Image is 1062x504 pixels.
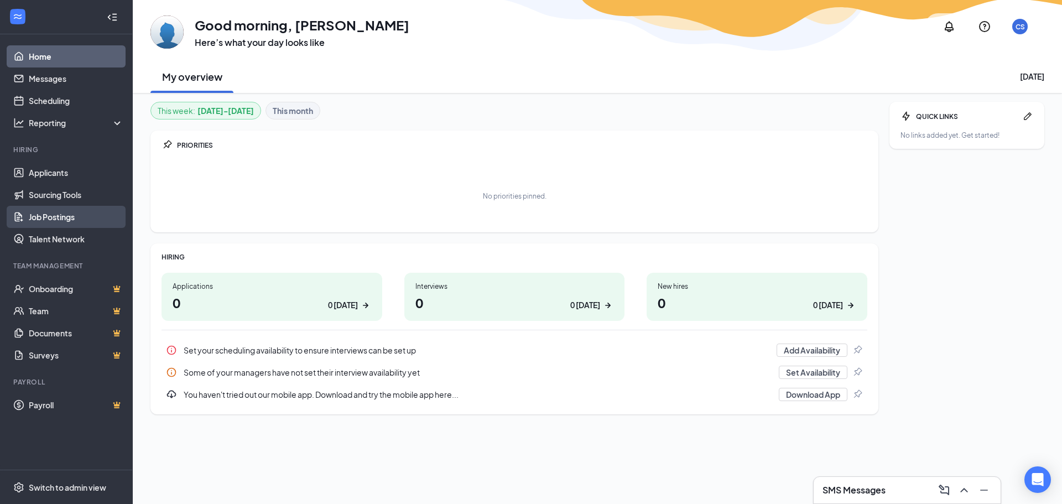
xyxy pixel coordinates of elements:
div: Interviews [415,282,614,291]
div: Reporting [29,117,124,128]
a: New hires00 [DATE]ArrowRight [647,273,867,321]
div: [DATE] [1020,71,1044,82]
div: 0 [DATE] [328,299,358,311]
svg: WorkstreamLogo [12,11,23,22]
h1: 0 [658,293,856,312]
svg: Info [166,367,177,378]
a: TeamCrown [29,300,123,322]
div: Hiring [13,145,121,154]
div: You haven't tried out our mobile app. Download and try the mobile app here... [184,389,772,400]
button: Minimize [974,481,992,499]
div: New hires [658,282,856,291]
a: DownloadYou haven't tried out our mobile app. Download and try the mobile app here...Download AppPin [162,383,867,406]
svg: Analysis [13,117,24,128]
h2: My overview [162,70,222,84]
svg: Pen [1022,111,1033,122]
h1: 0 [415,293,614,312]
div: You haven't tried out our mobile app. Download and try the mobile app here... [162,383,867,406]
div: Open Intercom Messenger [1024,466,1051,493]
div: This week : [158,105,254,117]
a: Applicants [29,162,123,184]
a: PayrollCrown [29,394,123,416]
div: CS [1016,22,1025,32]
div: 0 [DATE] [813,299,843,311]
button: ChevronUp [954,481,972,499]
svg: Info [166,345,177,356]
a: Job Postings [29,206,123,228]
h1: Good morning, [PERSON_NAME] [195,15,409,34]
a: InfoSet your scheduling availability to ensure interviews can be set upAdd AvailabilityPin [162,339,867,361]
div: PRIORITIES [177,141,867,150]
a: Messages [29,67,123,90]
svg: ChevronUp [957,484,971,497]
svg: Download [166,389,177,400]
a: Sourcing Tools [29,184,123,206]
div: Some of your managers have not set their interview availability yet [184,367,772,378]
b: This month [273,105,313,117]
div: Set your scheduling availability to ensure interviews can be set up [162,339,867,361]
div: Applications [173,282,371,291]
svg: Collapse [107,12,118,23]
div: No priorities pinned. [483,191,546,201]
div: QUICK LINKS [916,112,1018,121]
svg: Pin [852,345,863,356]
svg: Notifications [943,20,956,33]
svg: ArrowRight [360,300,371,311]
svg: Pin [852,367,863,378]
div: Switch to admin view [29,482,106,493]
a: InfoSome of your managers have not set their interview availability yetSet AvailabilityPin [162,361,867,383]
a: Applications00 [DATE]ArrowRight [162,273,382,321]
a: DocumentsCrown [29,322,123,344]
img: Chelsea Sandidge [150,15,184,49]
svg: ComposeMessage [938,484,951,497]
a: Interviews00 [DATE]ArrowRight [404,273,625,321]
svg: Pin [162,139,173,150]
svg: QuestionInfo [978,20,991,33]
a: SurveysCrown [29,344,123,366]
a: Home [29,45,123,67]
svg: ArrowRight [602,300,613,311]
div: 0 [DATE] [570,299,600,311]
h3: SMS Messages [822,484,886,496]
div: Team Management [13,261,121,271]
a: OnboardingCrown [29,278,123,300]
svg: Bolt [900,111,912,122]
h1: 0 [173,293,371,312]
div: No links added yet. Get started! [900,131,1033,140]
button: Add Availability [777,344,847,357]
svg: Pin [852,389,863,400]
svg: ArrowRight [845,300,856,311]
svg: Settings [13,482,24,493]
div: Some of your managers have not set their interview availability yet [162,361,867,383]
b: [DATE] - [DATE] [197,105,254,117]
div: Set your scheduling availability to ensure interviews can be set up [184,345,770,356]
a: Talent Network [29,228,123,250]
button: Download App [779,388,847,401]
div: HIRING [162,252,867,262]
button: ComposeMessage [934,481,952,499]
button: Set Availability [779,366,847,379]
div: Payroll [13,377,121,387]
svg: Minimize [977,484,991,497]
h3: Here’s what your day looks like [195,37,409,49]
a: Scheduling [29,90,123,112]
